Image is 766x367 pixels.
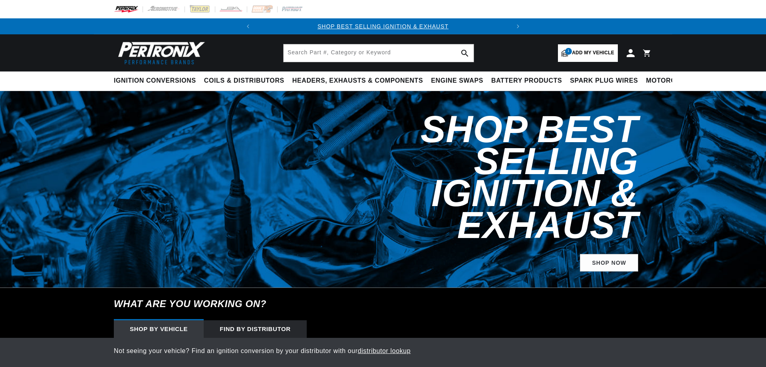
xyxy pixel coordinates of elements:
slideshow-component: Translation missing: en.sections.announcements.announcement_bar [94,18,672,34]
summary: Ignition Conversions [114,71,200,90]
span: Ignition Conversions [114,77,196,85]
div: Announcement [256,22,510,31]
div: 1 of 2 [256,22,510,31]
span: Engine Swaps [431,77,483,85]
button: Translation missing: en.sections.announcements.previous_announcement [240,18,256,34]
summary: Headers, Exhausts & Components [288,71,427,90]
span: 1 [565,48,572,55]
a: distributor lookup [358,347,411,354]
summary: Spark Plug Wires [566,71,642,90]
button: search button [456,44,474,62]
img: Pertronix [114,39,206,67]
h2: Shop Best Selling Ignition & Exhaust [297,113,638,241]
span: Coils & Distributors [204,77,284,85]
summary: Battery Products [487,71,566,90]
span: Battery Products [491,77,562,85]
summary: Motorcycle [642,71,698,90]
p: Not seeing your vehicle? Find an ignition conversion by your distributor with our [114,346,652,356]
span: Headers, Exhausts & Components [292,77,423,85]
h6: What are you working on? [94,288,672,320]
span: Spark Plug Wires [570,77,638,85]
summary: Engine Swaps [427,71,487,90]
div: Shop by vehicle [114,320,204,338]
summary: Coils & Distributors [200,71,288,90]
span: Motorcycle [646,77,694,85]
a: SHOP NOW [580,254,638,272]
a: SHOP BEST SELLING IGNITION & EXHAUST [318,23,448,30]
button: Translation missing: en.sections.announcements.next_announcement [510,18,526,34]
input: Search Part #, Category or Keyword [284,44,474,62]
a: 1Add my vehicle [558,44,618,62]
span: Add my vehicle [572,49,614,57]
div: Find by Distributor [204,320,307,338]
